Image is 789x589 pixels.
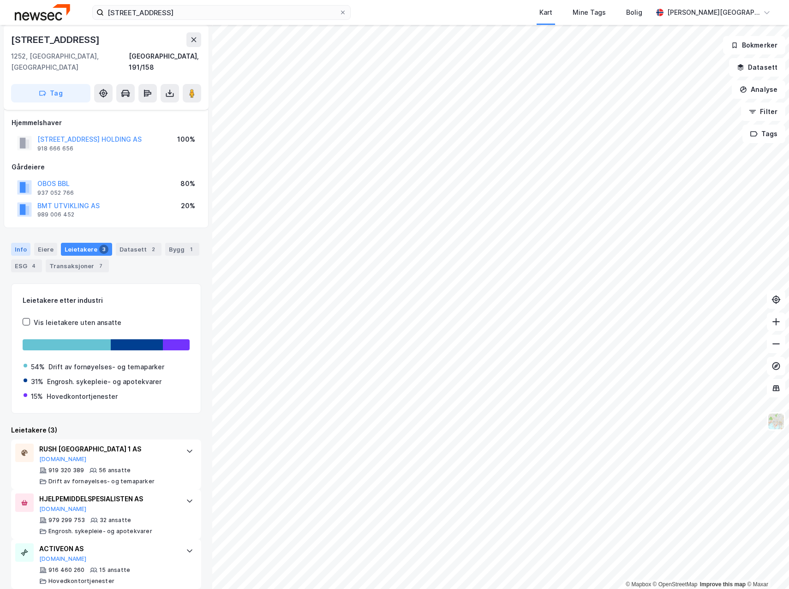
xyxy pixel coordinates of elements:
[47,376,161,387] div: Engrosh. sykepleie- og apotekvarer
[37,211,74,218] div: 989 006 452
[741,102,785,121] button: Filter
[732,80,785,99] button: Analyse
[116,243,161,256] div: Datasett
[37,189,74,197] div: 937 052 766
[539,7,552,18] div: Kart
[180,178,195,189] div: 80%
[31,376,43,387] div: 31%
[39,555,87,563] button: [DOMAIN_NAME]
[700,581,746,588] a: Improve this map
[129,51,201,73] div: [GEOGRAPHIC_DATA], 191/158
[743,545,789,589] iframe: Chat Widget
[149,245,158,254] div: 2
[37,145,73,152] div: 918 666 656
[767,413,785,430] img: Z
[573,7,606,18] div: Mine Tags
[104,6,339,19] input: Søk på adresse, matrikkel, gårdeiere, leietakere eller personer
[39,456,87,463] button: [DOMAIN_NAME]
[34,317,121,328] div: Vis leietakere uten ansatte
[653,581,698,588] a: OpenStreetMap
[742,125,785,143] button: Tags
[11,425,201,436] div: Leietakere (3)
[39,543,177,554] div: ACTIVEON AS
[47,391,118,402] div: Hovedkontortjenester
[34,243,57,256] div: Eiere
[48,467,84,474] div: 919 320 389
[11,51,129,73] div: 1252, [GEOGRAPHIC_DATA], [GEOGRAPHIC_DATA]
[48,478,155,485] div: Drift av fornøyelses- og temaparker
[96,261,105,270] div: 7
[23,295,190,306] div: Leietakere etter industri
[165,243,199,256] div: Bygg
[12,117,201,128] div: Hjemmelshaver
[29,261,38,270] div: 4
[48,361,164,373] div: Drift av fornøyelses- og temaparker
[100,517,131,524] div: 32 ansatte
[11,32,102,47] div: [STREET_ADDRESS]
[48,566,84,574] div: 916 460 260
[723,36,785,54] button: Bokmerker
[11,84,90,102] button: Tag
[11,243,30,256] div: Info
[743,545,789,589] div: Kontrollprogram for chat
[729,58,785,77] button: Datasett
[39,444,177,455] div: RUSH [GEOGRAPHIC_DATA] 1 AS
[48,517,85,524] div: 979 299 753
[177,134,195,145] div: 100%
[31,391,43,402] div: 15%
[11,259,42,272] div: ESG
[667,7,759,18] div: [PERSON_NAME][GEOGRAPHIC_DATA]
[99,566,130,574] div: 15 ansatte
[39,493,177,505] div: HJELPEMIDDELSPESIALISTEN AS
[186,245,196,254] div: 1
[12,162,201,173] div: Gårdeiere
[48,528,152,535] div: Engrosh. sykepleie- og apotekvarer
[99,245,108,254] div: 3
[48,577,114,585] div: Hovedkontortjenester
[39,505,87,513] button: [DOMAIN_NAME]
[15,4,70,20] img: newsec-logo.f6e21ccffca1b3a03d2d.png
[31,361,45,373] div: 54%
[626,581,651,588] a: Mapbox
[99,467,131,474] div: 56 ansatte
[46,259,109,272] div: Transaksjoner
[61,243,112,256] div: Leietakere
[626,7,642,18] div: Bolig
[181,200,195,211] div: 20%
